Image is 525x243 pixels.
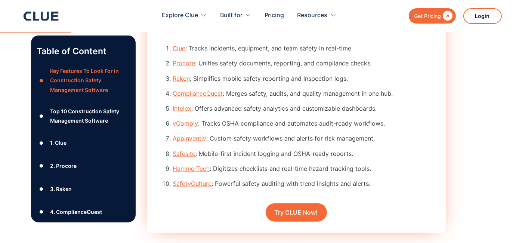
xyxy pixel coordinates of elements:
div: Explore Clue [162,4,198,27]
div: ● [37,183,46,194]
div: 1. Clue [50,138,67,147]
li: : Digitizes checklists and real-time hazard tracking tools. [173,164,393,173]
div:  [441,11,453,21]
div: Resources [297,4,337,27]
a: ComplianceQuest [173,90,223,97]
div: ● [37,206,46,218]
a: ●2. Procore [37,160,130,172]
li: : Offers advanced safety analytics and customizable dashboards. [173,104,393,113]
a: ●Top 10 Construction Safety Management Software [37,107,130,125]
li: : Mobile-first incident logging and OSHA-ready reports. [173,149,393,159]
li: : Merges safety, audits, and quality management in one hub. [173,89,393,98]
div: ● [37,160,46,172]
p: Table of Content [37,45,130,57]
li: : Unifies safety documents, reporting, and compliance checks. [173,59,393,68]
li: : Custom safety workflows and alerts for risk management. [173,134,393,143]
a: Try CLUE Now! [266,203,327,222]
a: Pricing [265,4,284,27]
a: Login [463,8,502,24]
a: HammerTech [173,165,210,172]
div: Explore Clue [162,4,207,27]
a: ●Key Features To Look For in Construction Safety Management Software [37,66,130,95]
a: Safesite [173,150,196,157]
a: Clue [173,44,186,52]
a: ●1. Clue [37,137,130,148]
a: Appinventiv [173,135,207,142]
a: ●3. Raken [37,183,130,194]
li: : Tracks incidents, equipment, and team safety in real-time. [173,44,393,53]
div: ● [37,137,46,148]
div: ● [37,75,46,86]
div: Built for [220,4,243,27]
a: vComply [173,120,198,127]
a: Intelex [173,105,192,112]
a: Procore [173,59,195,67]
li: : Tracks OSHA compliance and automates audit-ready workflows. [173,119,393,128]
li: : Simplifies mobile safety reporting and inspection logs. [173,74,393,83]
div: Top 10 Construction Safety Management Software [50,107,129,125]
a: Raken [173,75,190,82]
div: 4. ComplianceQuest [50,207,102,216]
li: : Powerful safety auditing with trend insights and alerts. [173,179,393,188]
a: SafetyCulture [173,180,212,187]
div: ● [37,110,46,121]
div: Built for [220,4,251,27]
div: 2. Procore [50,161,77,170]
div: Get Pricing [414,11,441,21]
div: 3. Raken [50,184,72,194]
a: Get Pricing [409,8,456,24]
a: ●4. ComplianceQuest [37,206,130,218]
div: Resources [297,4,328,27]
div: Key Features To Look For in Construction Safety Management Software [50,66,129,95]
